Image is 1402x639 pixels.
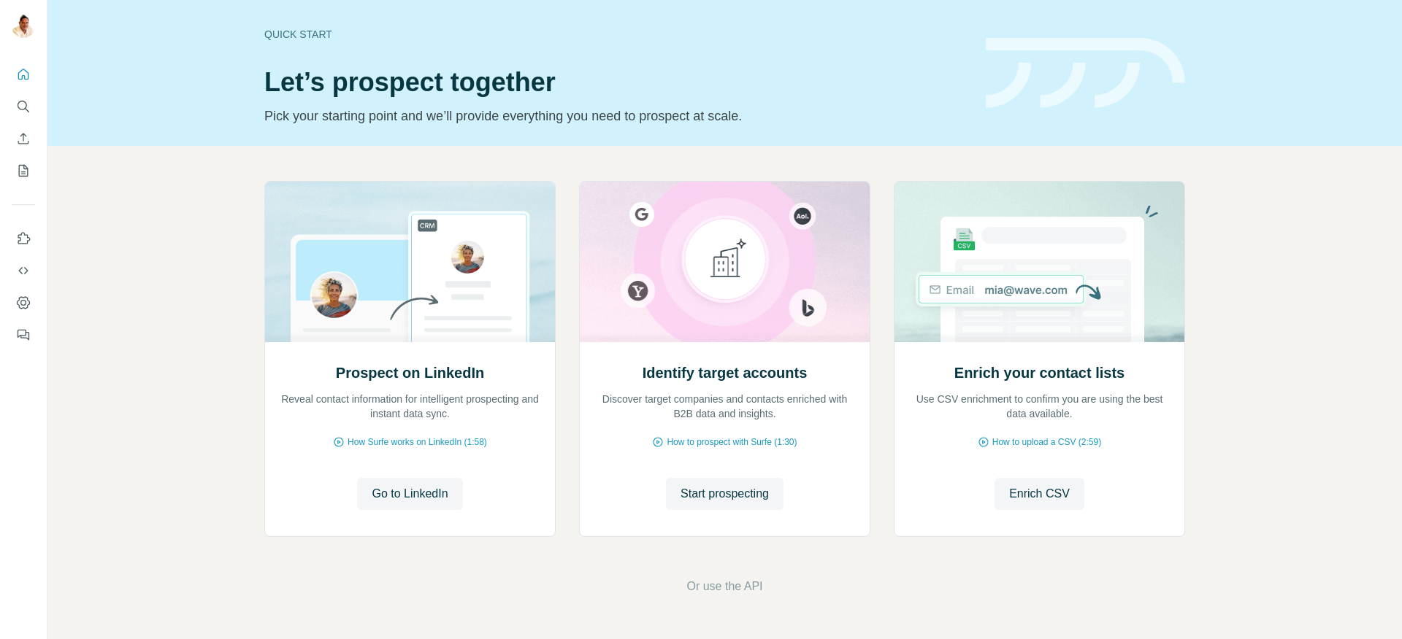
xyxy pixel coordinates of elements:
p: Reveal contact information for intelligent prospecting and instant data sync. [280,392,540,421]
img: Identify target accounts [579,182,870,342]
span: How to upload a CSV (2:59) [992,435,1101,449]
div: Quick start [264,27,968,42]
p: Use CSV enrichment to confirm you are using the best data available. [909,392,1170,421]
h1: Let’s prospect together [264,68,968,97]
button: Start prospecting [666,478,784,510]
button: Or use the API [686,578,762,595]
h2: Identify target accounts [643,363,808,383]
span: Enrich CSV [1009,485,1070,503]
span: How Surfe works on LinkedIn (1:58) [348,435,487,449]
span: Start prospecting [681,485,769,503]
img: Avatar [12,15,35,38]
button: Dashboard [12,290,35,316]
button: Enrich CSV [12,125,35,152]
button: Use Surfe on LinkedIn [12,225,35,252]
h2: Enrich your contact lists [954,363,1125,383]
button: Search [12,93,35,120]
button: Quick start [12,61,35,88]
button: Enrich CSV [995,478,1084,510]
p: Pick your starting point and we’ll provide everything you need to prospect at scale. [264,106,968,126]
img: banner [986,38,1185,109]
button: Feedback [12,322,35,348]
button: Go to LinkedIn [357,478,462,510]
h2: Prospect on LinkedIn [336,363,484,383]
p: Discover target companies and contacts enriched with B2B data and insights. [594,392,855,421]
span: Go to LinkedIn [372,485,448,503]
button: My lists [12,158,35,184]
button: Use Surfe API [12,257,35,284]
img: Enrich your contact lists [894,182,1185,342]
img: Prospect on LinkedIn [264,182,556,342]
span: How to prospect with Surfe (1:30) [667,435,797,449]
